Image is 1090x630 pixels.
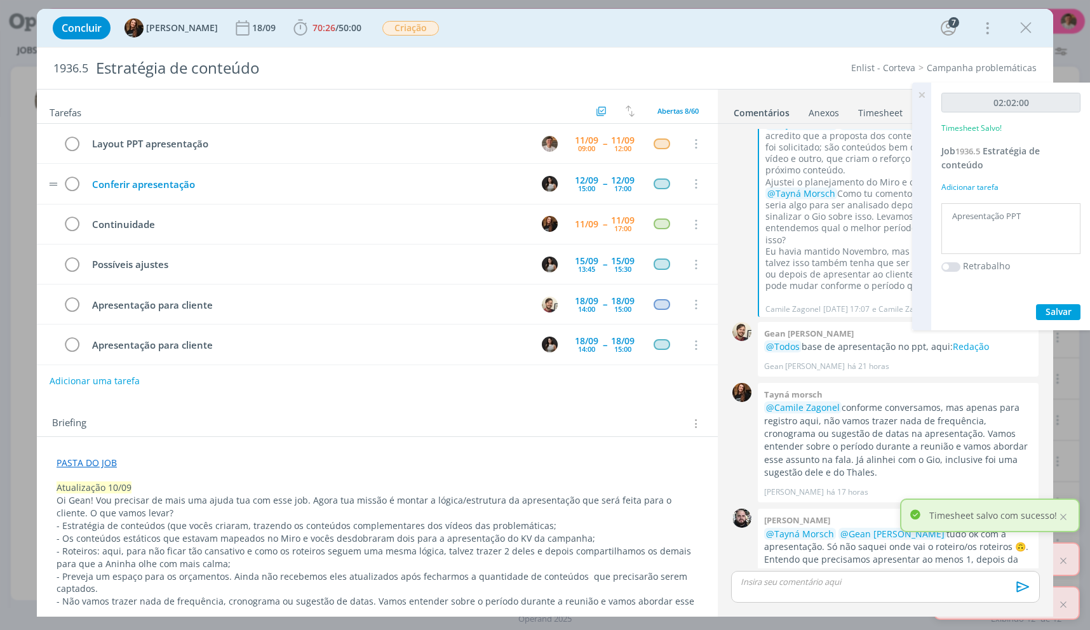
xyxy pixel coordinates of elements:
[840,528,945,540] span: @Gean [PERSON_NAME]
[86,217,530,232] div: Continuidade
[941,182,1080,193] div: Adicionar tarefa
[611,176,635,185] div: 12/09
[86,337,530,353] div: Apresentação para cliente
[91,53,622,84] div: Estratégia de conteúdo
[50,104,81,119] span: Tarefas
[657,106,699,116] span: Abertas 8/60
[603,220,607,229] span: --
[929,509,1057,522] p: Timesheet salvo com sucesso!
[603,300,607,309] span: --
[847,361,889,372] span: há 21 horas
[767,187,835,199] span: @Tayná Morsch
[626,105,635,117] img: arrow-down-up.svg
[49,370,140,392] button: Adicionar uma tarefa
[578,345,595,352] div: 14:00
[49,182,58,186] img: drag-icon.svg
[872,304,958,315] span: e Camile Zagonel editou
[766,401,840,413] span: @Camile Zagonel
[941,145,1040,171] a: Job1936.5Estratégia de conteúdo
[732,322,751,341] img: G
[86,257,530,272] div: Possíveis ajustes
[86,136,530,152] div: Layout PPT apresentação
[540,255,559,274] button: C
[614,185,631,192] div: 17:00
[766,528,834,540] span: @Tayná Morsch
[851,62,915,74] a: Enlist - Corteva
[809,107,839,119] div: Anexos
[603,139,607,148] span: --
[339,22,361,34] span: 50:00
[62,23,102,33] span: Concluir
[540,134,559,153] button: T
[57,545,698,570] p: - Roteiros: aqui, para não ficar tão cansativo e como os roteiros seguem uma mesma lógica, talvez...
[614,225,631,232] div: 17:00
[578,305,595,312] div: 14:00
[765,119,1032,177] p: Revisei o doc. e acredito que a proposta dos conteúdos esteja alinhado ao que foi solicitado; são...
[57,481,131,493] span: Atualização 10/09
[765,246,1032,292] p: Eu havia mantido Novembro, mas com os novos conteúdos, talvez isso também tenha que ser revisado ...
[948,17,959,28] div: 7
[252,23,278,32] div: 18/09
[578,185,595,192] div: 15:00
[823,304,870,315] span: [DATE] 17:07
[614,145,631,152] div: 12:00
[86,297,530,313] div: Apresentação para cliente
[124,18,144,37] img: T
[575,136,598,145] div: 11/09
[57,457,117,469] a: PASTA DO JOB
[764,340,1032,353] p: base de apresentação no ppt, aqui:
[53,62,88,76] span: 1936.5
[290,18,365,38] button: 70:26/50:00
[382,21,439,36] span: Criação
[927,62,1037,74] a: Campanha problemáticas
[764,528,1032,580] p: tudo ok com a apresentação. Só não saquei onde vai o roteiro/os roteiros 🙃. Entendo que precisamo...
[611,257,635,265] div: 15/09
[732,509,751,528] img: G
[313,22,335,34] span: 70:26
[578,265,595,272] div: 13:45
[53,17,111,39] button: Concluir
[764,389,823,400] b: Tayná morsch
[575,257,598,265] div: 15/09
[941,123,1002,134] p: Timesheet Salvo!
[575,337,598,345] div: 18/09
[57,532,698,545] p: - Os conteúdos estáticos que estavam mapeados no Miro e vocês desdobraram dois para a apresentaçã...
[124,18,218,37] button: T[PERSON_NAME]
[826,486,868,498] span: há 17 horas
[764,401,1032,479] p: conforme conversamos, mas apenas para registro aqui, não vamos trazer nada de frequência, cronogr...
[764,361,845,372] p: Gean [PERSON_NAME]
[57,494,698,519] p: Oi Gean! Vou precisar de mais uma ajuda tua com esse job. Agora tua missão é montar a lógica/estr...
[963,259,1010,272] label: Retrabalho
[1036,304,1080,320] button: Salvar
[611,337,635,345] div: 18/09
[764,328,854,339] b: Gean [PERSON_NAME]
[542,297,558,312] img: G
[540,335,559,354] button: C
[86,177,530,192] div: Conferir apresentação
[540,295,559,314] button: G
[611,136,635,145] div: 11/09
[542,257,558,272] img: C
[603,179,607,188] span: --
[335,22,339,34] span: /
[57,570,698,596] p: - Preveja um espaço para os orçamentos. Ainda não recebemos eles atualizados após fecharmos a qua...
[575,220,598,229] div: 11/09
[955,145,980,157] span: 1936.5
[614,345,631,352] div: 15:00
[542,176,558,192] img: C
[1046,305,1072,318] span: Salvar
[611,297,635,305] div: 18/09
[614,305,631,312] div: 15:00
[540,174,559,193] button: C
[732,383,751,402] img: T
[858,101,903,119] a: Timesheet
[542,136,558,152] img: T
[52,415,86,432] span: Briefing
[953,340,989,352] a: Redação
[614,265,631,272] div: 15:30
[37,9,1053,617] div: dialog
[542,216,558,232] img: T
[764,514,830,526] b: [PERSON_NAME]
[938,18,959,38] button: 7
[611,216,635,225] div: 11/09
